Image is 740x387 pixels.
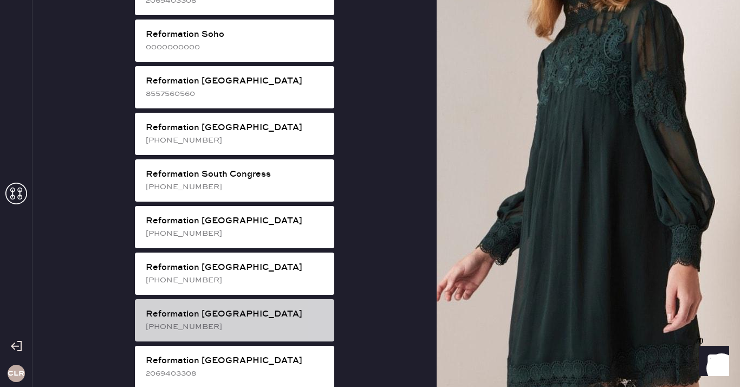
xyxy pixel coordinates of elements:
div: Reformation [GEOGRAPHIC_DATA] [146,308,326,321]
th: Description [102,183,661,197]
td: 961216 [35,197,102,211]
div: [PHONE_NUMBER] [146,181,326,193]
div: Reformation [GEOGRAPHIC_DATA] [146,261,326,274]
div: Reformation South Congress [146,168,326,181]
div: Reformation Customer Love [35,336,703,349]
td: 1 [661,197,703,211]
div: 2069403308 [146,367,326,379]
div: Shipment Summary [35,310,703,323]
img: logo [353,13,385,46]
div: Reformation [GEOGRAPHIC_DATA] [146,215,326,228]
div: # 89149 [PERSON_NAME] Nadav [EMAIL_ADDRESS][DOMAIN_NAME] [35,128,703,167]
div: Shipment #107562 [35,323,703,336]
div: 0000000000 [146,41,326,53]
div: [PHONE_NUMBER] [146,321,326,333]
div: [PHONE_NUMBER] [146,134,326,146]
div: Packing slip [35,73,703,86]
div: Order # 82840 [35,86,703,99]
div: Reformation [GEOGRAPHIC_DATA] [146,75,326,88]
div: 8557560560 [146,88,326,100]
img: logo [353,250,385,283]
th: ID [35,183,102,197]
iframe: Front Chat [689,338,735,385]
div: Reformation Soho [146,28,326,41]
div: Orders In Shipment : [35,365,703,378]
div: [PHONE_NUMBER] [146,228,326,240]
td: Shorts - Reformation - June Low Rise Linen Short White - Size: 6 [102,197,661,211]
div: Reformation [GEOGRAPHIC_DATA] [146,354,326,367]
div: Reformation [GEOGRAPHIC_DATA] [146,121,326,134]
h3: CLR [8,370,24,377]
img: Logo [329,214,409,223]
div: [PHONE_NUMBER] [146,274,326,286]
th: QTY [661,183,703,197]
div: Customer information [35,115,703,128]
